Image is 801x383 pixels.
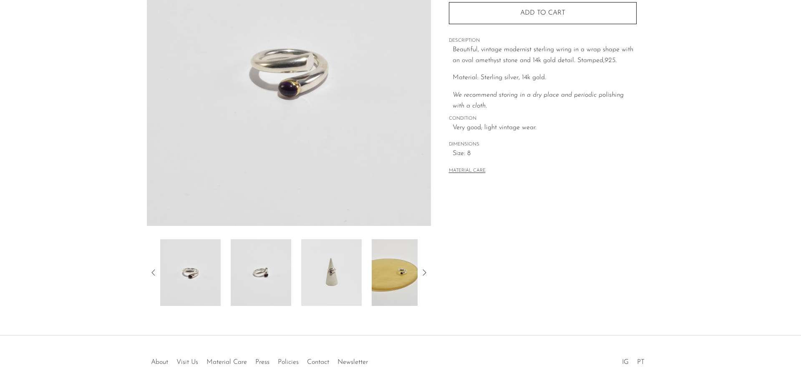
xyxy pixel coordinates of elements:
[622,359,629,365] a: IG
[278,359,299,365] a: Policies
[151,359,168,365] a: About
[301,239,362,306] img: Amethyst Wrap Ring
[449,37,637,45] span: DESCRIPTION
[147,352,372,368] ul: Quick links
[255,359,270,365] a: Press
[453,73,637,83] p: Material: Sterling silver, 14k gold.
[520,10,565,16] span: Add to cart
[453,148,637,159] span: Size: 8
[453,45,637,66] p: Beautiful, vintage modernist sterling wring in a wrap shape with an oval amethyst stone and 14k g...
[618,352,649,368] ul: Social Medias
[449,2,637,24] button: Add to cart
[372,239,432,306] img: Amethyst Wrap Ring
[176,359,198,365] a: Visit Us
[160,239,221,306] img: Amethyst Wrap Ring
[231,239,291,306] img: Amethyst Wrap Ring
[637,359,645,365] a: PT
[605,57,617,64] em: 925.
[449,141,637,148] span: DIMENSIONS
[307,359,329,365] a: Contact
[453,92,624,109] i: We recommend storing in a dry place and periodic polishing with a cloth.
[207,359,247,365] a: Material Care
[453,123,637,133] span: Very good; light vintage wear.
[449,168,486,174] button: MATERIAL CARE
[449,115,637,123] span: CONDITION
